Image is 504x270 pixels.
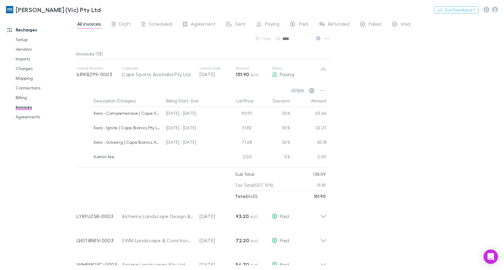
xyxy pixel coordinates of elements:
span: Agreement [191,21,216,29]
span: Void [401,21,410,29]
div: Admin fee [93,150,161,163]
div: QI0TBNEV-0003SWM Landscape & Construction Pty Ltd[DATE]72.20 AUDPaid [72,226,331,250]
span: Sent [235,21,246,29]
h3: [PERSON_NAME] (Vic) Pty Ltd [16,6,101,13]
div: [DATE] - [DATE] [164,121,218,136]
a: Charges [10,64,80,73]
a: Recharges [1,25,80,35]
div: 63.64 [290,107,327,121]
span: Paid [280,262,289,267]
div: SWM Landscape & Construction Pty Ltd [122,237,194,244]
strong: Total [235,194,247,199]
strong: 54.70 [236,262,249,268]
div: Cape Sports Australia Pty Ltd [122,71,194,78]
p: [DATE] [200,261,236,268]
span: Paid [299,21,308,29]
div: 2.00 [290,150,327,165]
span: AUD [250,214,258,219]
p: Amount [236,66,272,71]
span: Paying [280,71,294,77]
span: Paid [280,213,289,219]
button: Got Feedback? [434,6,479,14]
div: 71.68 [218,136,254,150]
p: 138.09 [313,169,326,180]
button: Filter [252,35,275,42]
a: [PERSON_NAME] (Vic) Pty Ltd [2,2,104,17]
a: Invoices [10,102,80,112]
strong: 151.90 [236,71,249,77]
span: Refunded [328,21,349,29]
div: [DATE] - [DATE] [164,107,218,121]
p: Customer [122,66,194,71]
p: Sub Total [235,169,254,180]
span: AUD [250,239,259,243]
p: LYXFUZSR-0003 [77,213,122,220]
strong: 72.20 [236,237,249,243]
p: QI0TBNEV-0003 [77,237,122,244]
a: Setup [10,35,80,44]
div: 30% [254,136,290,150]
a: Billing [10,93,80,102]
a: Vendors [10,44,80,54]
span: Failed [369,21,381,29]
p: ( AUD ) [235,191,257,202]
a: Connections [10,83,80,93]
div: 90.91 [218,107,254,121]
p: [DATE] [200,237,236,244]
div: 31.82 [218,121,254,136]
span: Scheduled [149,21,172,29]
div: 22.27 [290,121,327,136]
p: Status [272,66,320,71]
div: Invoice Number6JPKBZP9-0003CustomerCape Sports Australia Pty LtdInvoice Date[DATE]Amount151.90 AU... [72,60,331,84]
div: Alchemy Landscape Design & Construction Pty Ltd [122,213,194,220]
a: Imports [10,54,80,64]
a: Agreements [10,112,80,122]
strong: 151.90 [314,194,326,199]
div: 30% [254,107,290,121]
p: Invoice Number [77,66,122,71]
strong: 93.20 [236,213,249,219]
div: 30% [254,121,290,136]
div: 50.18 [290,136,327,150]
span: AUD [250,72,259,77]
div: 0% [254,150,290,165]
span: All invoices [77,21,101,29]
p: [DATE] [200,213,236,220]
p: Tax Total (GST 10%) [235,180,273,191]
div: Xero - Comprehensive | Cape Sports Australia Pty Ltd [93,107,161,120]
p: WIHFMQYC-0003 [77,261,122,268]
span: Paid [280,237,289,243]
span: Draft [119,21,131,29]
p: [DATE] [200,71,236,78]
div: [DATE] - [DATE] [164,136,218,150]
a: Mapping [10,73,80,83]
div: Xero - Ignite | Cape Bionics Pty Ltd [93,121,161,134]
div: 2.00 [218,150,254,165]
span: Paying [265,21,279,29]
span: AUD [250,263,259,267]
p: 13.81 [317,180,326,191]
p: 6JPKBZP9-0003 [77,71,122,78]
div: Xero - Growing | Cape Bionics America Inc [93,136,161,149]
div: LYXFUZSR-0003Alchemy Landscape Design & Construction Pty Ltd[DATE]93.20 AUDPaid [72,202,331,226]
div: Open Intercom Messenger [484,249,498,264]
p: Invoice Date [200,66,236,71]
div: Aintree Landscapes Pty Ltd [122,261,194,268]
img: William Buck (Vic) Pty Ltd's Logo [6,6,13,13]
